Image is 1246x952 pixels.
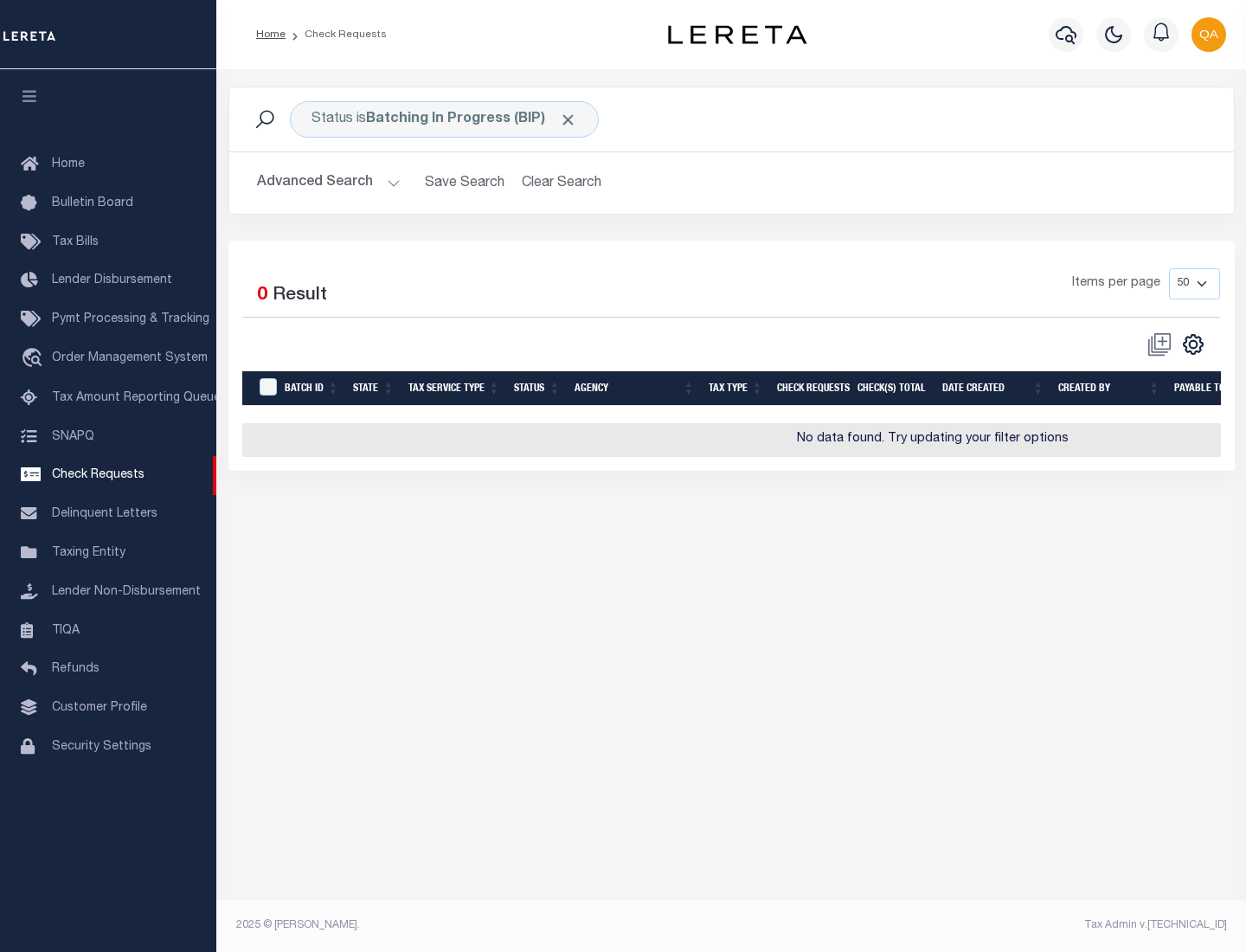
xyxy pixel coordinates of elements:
th: Tax Service Type: activate to sort column ascending [401,371,507,407]
th: Tax Type: activate to sort column ascending [702,371,770,407]
span: Click to Remove [559,111,577,129]
li: Check Requests [286,27,387,42]
th: State: activate to sort column ascending [346,371,401,407]
span: Bulletin Board [52,197,133,209]
span: Items per page [1072,274,1160,293]
img: logo-dark.svg [668,25,806,44]
button: Clear Search [515,166,609,200]
span: Lender Disbursement [52,274,172,286]
span: 0 [257,286,267,305]
a: Home [256,29,286,40]
span: Delinquent Letters [52,508,157,520]
span: SNAPQ [52,430,94,442]
th: Batch Id: activate to sort column ascending [278,371,346,407]
label: Result [273,282,327,310]
button: Save Search [414,166,515,200]
span: Home [52,158,85,170]
b: Batching In Progress (BIP) [366,113,577,126]
img: svg+xml;base64,PHN2ZyB4bWxucz0iaHR0cDovL3d3dy53My5vcmcvMjAwMC9zdmciIHBvaW50ZXItZXZlbnRzPSJub25lIi... [1191,17,1226,52]
div: Status is [290,101,599,138]
span: Security Settings [52,741,151,753]
button: Advanced Search [257,166,401,200]
th: Date Created: activate to sort column ascending [935,371,1051,407]
th: Check(s) Total [851,371,935,407]
span: Order Management System [52,352,208,364]
span: Tax Amount Reporting Queue [52,392,221,404]
th: Agency: activate to sort column ascending [568,371,702,407]
span: TIQA [52,624,80,636]
th: Status: activate to sort column ascending [507,371,568,407]
th: Check Requests [770,371,851,407]
span: Check Requests [52,469,145,481]
span: Customer Profile [52,702,147,714]
span: Lender Non-Disbursement [52,586,201,598]
span: Tax Bills [52,236,99,248]
span: Pymt Processing & Tracking [52,313,209,325]
th: Created By: activate to sort column ascending [1051,371,1167,407]
span: Taxing Entity [52,547,125,559]
div: Tax Admin v.[TECHNICAL_ID] [744,917,1227,933]
i: travel_explore [21,348,48,370]
div: 2025 © [PERSON_NAME]. [223,917,732,933]
span: Refunds [52,663,100,675]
